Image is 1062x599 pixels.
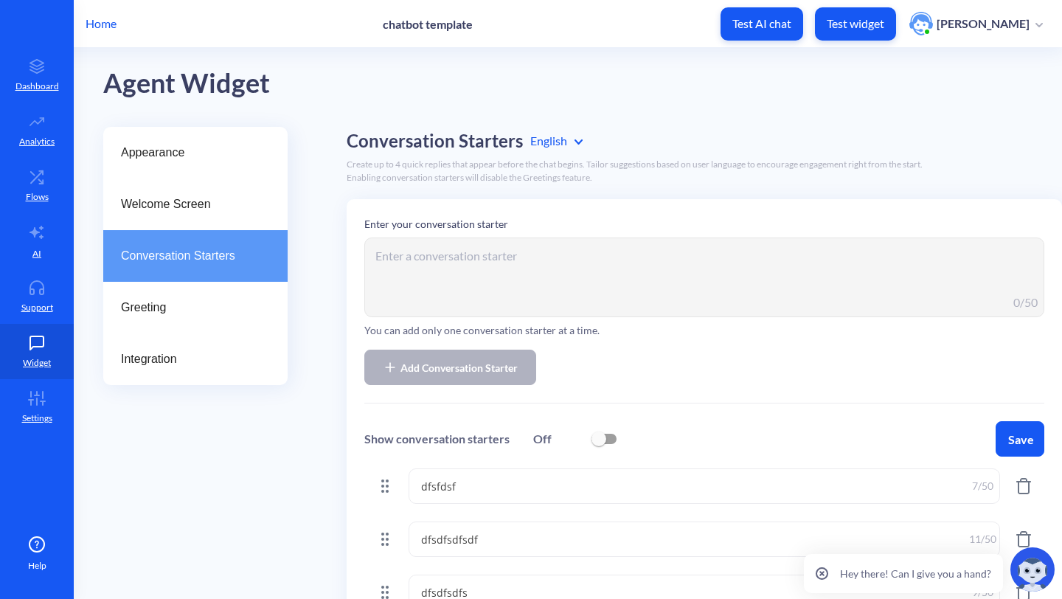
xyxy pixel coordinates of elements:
p: Home [86,15,117,32]
button: Test widget [815,7,896,41]
span: Conversation Starters [121,247,258,265]
p: Analytics [19,135,55,148]
p: Flows [26,190,49,204]
div: English [530,132,583,150]
a: Conversation Starters [103,230,288,282]
span: Show conversation starters [364,430,510,448]
img: user photo [909,12,933,35]
span: Help [28,559,46,572]
p: Hey there! Can I give you a hand? [840,566,991,581]
a: Welcome Screen [103,179,288,230]
div: Agent Widget [103,63,1062,105]
div: Create up to 4 quick replies that appear before the chat begins. Tailor suggestions based on user... [347,158,1032,184]
p: Test AI chat [732,16,791,31]
p: chatbot template [383,17,473,31]
span: Greeting [121,299,258,316]
p: Test widget [827,16,884,31]
span: Integration [121,350,258,368]
span: Add Conversation Starter [400,360,518,375]
span: Appearance [121,144,258,162]
img: copilot-icon.svg [1010,547,1055,592]
a: Greeting [103,282,288,333]
p: AI [32,247,41,260]
button: Save [996,421,1044,457]
span: Off [533,430,552,448]
p: [PERSON_NAME] [937,15,1030,32]
textarea: dfsfdsf [409,468,1000,504]
button: Delete starter: dfsdfsdfsdf [1009,524,1038,554]
span: Welcome Screen [121,195,258,213]
p: You can add only one conversation starter at a time. [364,323,1044,338]
button: Test AI chat [721,7,803,41]
a: Integration [103,333,288,385]
a: Appearance [103,127,288,179]
button: user photo[PERSON_NAME] [902,10,1050,37]
p: Support [21,301,53,314]
textarea: dfsdfsdfsdf [409,522,1000,557]
p: Widget [23,356,51,370]
h2: Conversation Starters [347,132,523,150]
label: Enter your conversation starter [364,217,1044,232]
p: Dashboard [15,80,59,93]
p: Settings [22,412,52,425]
button: Delete starter: dfsfdsf [1009,471,1038,501]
